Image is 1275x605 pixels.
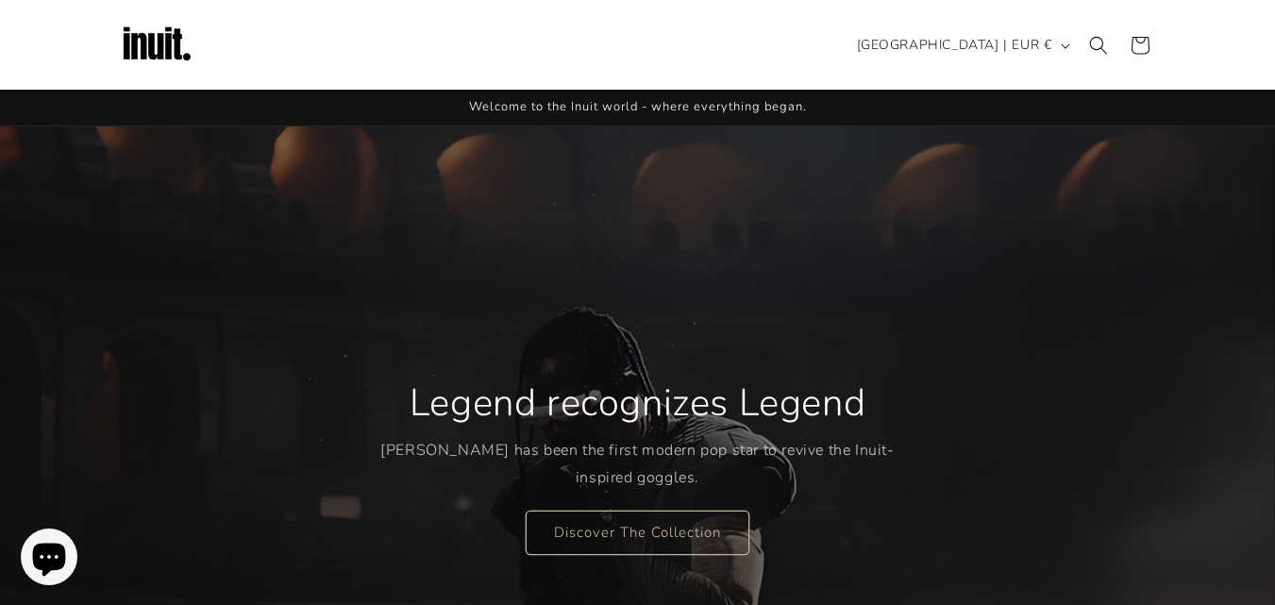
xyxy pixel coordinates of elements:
[119,8,194,83] img: Inuit Logo
[15,529,83,590] inbox-online-store-chat: Shopify online store chat
[119,90,1157,126] div: Announcement
[1078,25,1119,66] summary: Search
[857,35,1052,55] span: [GEOGRAPHIC_DATA] | EUR €
[846,27,1078,63] button: [GEOGRAPHIC_DATA] | EUR €
[410,378,865,428] h2: Legend recognizes Legend
[469,98,807,115] span: Welcome to the Inuit world - where everything began.
[526,510,749,554] a: Discover The Collection
[380,437,895,492] p: [PERSON_NAME] has been the first modern pop star to revive the Inuit-inspired goggles.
